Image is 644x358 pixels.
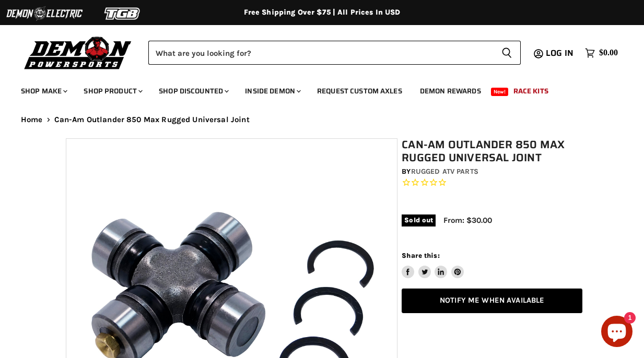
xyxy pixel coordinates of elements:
[546,46,573,59] span: Log in
[506,80,556,102] a: Race Kits
[402,252,439,259] span: Share this:
[580,45,623,61] a: $0.00
[402,251,464,279] aside: Share this:
[151,80,235,102] a: Shop Discounted
[76,80,149,102] a: Shop Product
[148,41,521,65] form: Product
[402,289,582,313] a: Notify Me When Available
[402,166,582,177] div: by
[443,216,492,225] span: From: $30.00
[21,34,135,71] img: Demon Powersports
[493,41,521,65] button: Search
[309,80,410,102] a: Request Custom Axles
[148,41,493,65] input: Search
[54,115,250,124] span: Can-Am Outlander 850 Max Rugged Universal Joint
[412,80,489,102] a: Demon Rewards
[491,88,509,96] span: New!
[237,80,307,102] a: Inside Demon
[5,4,84,23] img: Demon Electric Logo 2
[411,167,478,176] a: Rugged ATV Parts
[84,4,162,23] img: TGB Logo 2
[402,177,582,188] span: Rated 0.0 out of 5 stars 0 reviews
[21,115,43,124] a: Home
[598,316,636,350] inbox-online-store-chat: Shopify online store chat
[13,76,615,102] ul: Main menu
[13,80,74,102] a: Shop Make
[402,138,582,164] h1: Can-Am Outlander 850 Max Rugged Universal Joint
[402,214,436,226] span: Sold out
[599,48,618,58] span: $0.00
[541,49,580,58] a: Log in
